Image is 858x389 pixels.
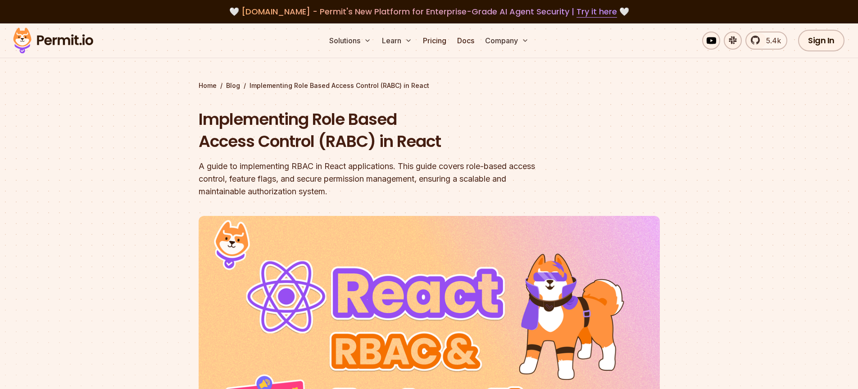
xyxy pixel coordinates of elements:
[22,5,836,18] div: 🤍 🤍
[199,81,217,90] a: Home
[419,32,450,50] a: Pricing
[798,30,844,51] a: Sign In
[577,6,617,18] a: Try it here
[199,81,660,90] div: / /
[761,35,781,46] span: 5.4k
[481,32,532,50] button: Company
[9,25,97,56] img: Permit logo
[241,6,617,17] span: [DOMAIN_NAME] - Permit's New Platform for Enterprise-Grade AI Agent Security |
[326,32,375,50] button: Solutions
[199,160,545,198] div: A guide to implementing RBAC in React applications. This guide covers role-based access control, ...
[199,108,545,153] h1: Implementing Role Based Access Control (RABC) in React
[226,81,240,90] a: Blog
[378,32,416,50] button: Learn
[745,32,787,50] a: 5.4k
[454,32,478,50] a: Docs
